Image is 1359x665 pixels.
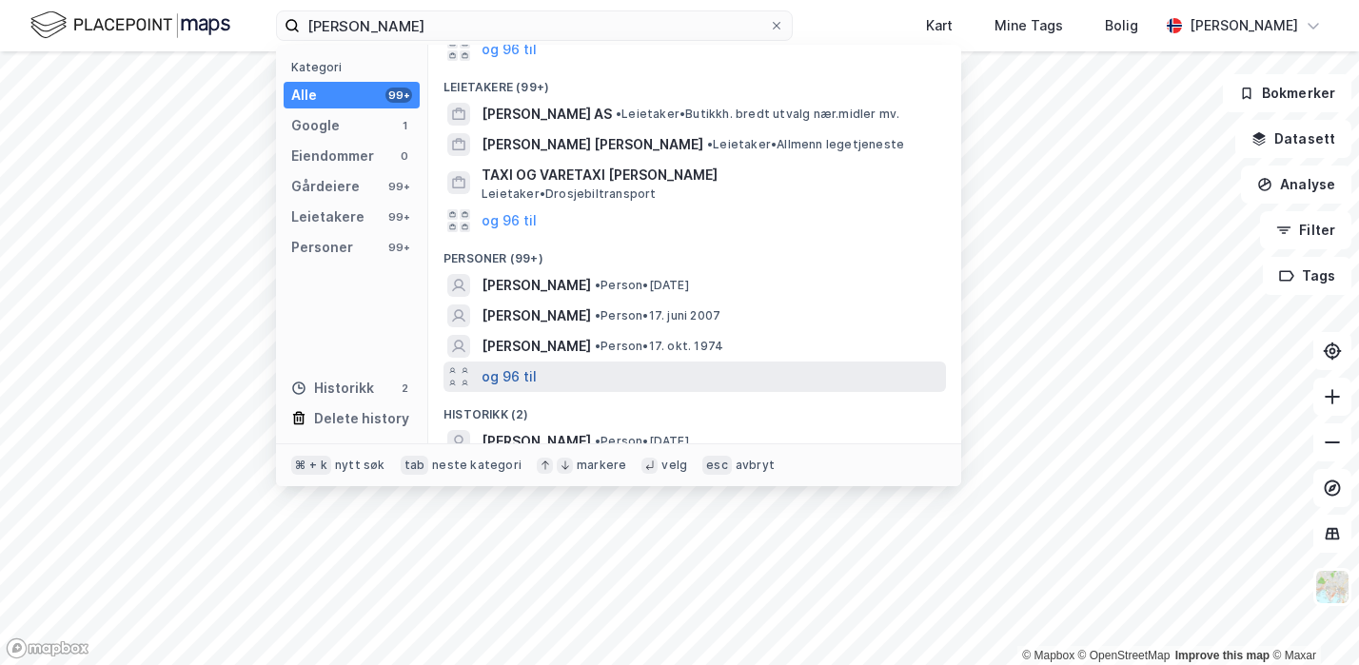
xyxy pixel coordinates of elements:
[385,179,412,194] div: 99+
[291,456,331,475] div: ⌘ + k
[397,381,412,396] div: 2
[335,458,385,473] div: nytt søk
[1223,74,1351,112] button: Bokmerker
[482,164,938,186] span: TAXI OG VARETAXI [PERSON_NAME]
[291,377,374,400] div: Historikk
[1264,574,1359,665] iframe: Chat Widget
[291,84,317,107] div: Alle
[707,137,713,151] span: •
[926,14,953,37] div: Kart
[385,88,412,103] div: 99+
[1022,649,1074,662] a: Mapbox
[616,107,621,121] span: •
[482,304,591,327] span: [PERSON_NAME]
[595,308,720,323] span: Person • 17. juni 2007
[6,637,89,659] a: Mapbox homepage
[482,209,537,232] button: og 96 til
[1105,14,1138,37] div: Bolig
[291,114,340,137] div: Google
[1241,166,1351,204] button: Analyse
[595,278,689,293] span: Person • [DATE]
[432,458,522,473] div: neste kategori
[397,148,412,164] div: 0
[428,65,961,99] div: Leietakere (99+)
[1314,569,1350,605] img: Z
[291,236,353,259] div: Personer
[385,240,412,255] div: 99+
[482,365,537,388] button: og 96 til
[1078,649,1171,662] a: OpenStreetMap
[616,107,899,122] span: Leietaker • Butikkh. bredt utvalg nær.midler mv.
[595,339,601,353] span: •
[1175,649,1270,662] a: Improve this map
[291,60,420,74] div: Kategori
[291,145,374,167] div: Eiendommer
[1263,257,1351,295] button: Tags
[595,308,601,323] span: •
[482,38,537,61] button: og 96 til
[661,458,687,473] div: velg
[428,236,961,270] div: Personer (99+)
[482,186,657,202] span: Leietaker • Drosjebiltransport
[397,118,412,133] div: 1
[595,434,601,448] span: •
[401,456,429,475] div: tab
[595,434,689,449] span: Person • [DATE]
[300,11,769,40] input: Søk på adresse, matrikkel, gårdeiere, leietakere eller personer
[736,458,775,473] div: avbryt
[428,392,961,426] div: Historikk (2)
[1235,120,1351,158] button: Datasett
[595,278,601,292] span: •
[595,339,723,354] span: Person • 17. okt. 1974
[385,209,412,225] div: 99+
[482,103,612,126] span: [PERSON_NAME] AS
[482,274,591,297] span: [PERSON_NAME]
[995,14,1063,37] div: Mine Tags
[702,456,732,475] div: esc
[482,335,591,358] span: [PERSON_NAME]
[1190,14,1298,37] div: [PERSON_NAME]
[291,175,360,198] div: Gårdeiere
[577,458,626,473] div: markere
[707,137,904,152] span: Leietaker • Allmenn legetjeneste
[1260,211,1351,249] button: Filter
[291,205,364,228] div: Leietakere
[314,407,409,430] div: Delete history
[30,9,230,42] img: logo.f888ab2527a4732fd821a326f86c7f29.svg
[482,430,591,453] span: [PERSON_NAME]
[482,133,703,156] span: [PERSON_NAME] [PERSON_NAME]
